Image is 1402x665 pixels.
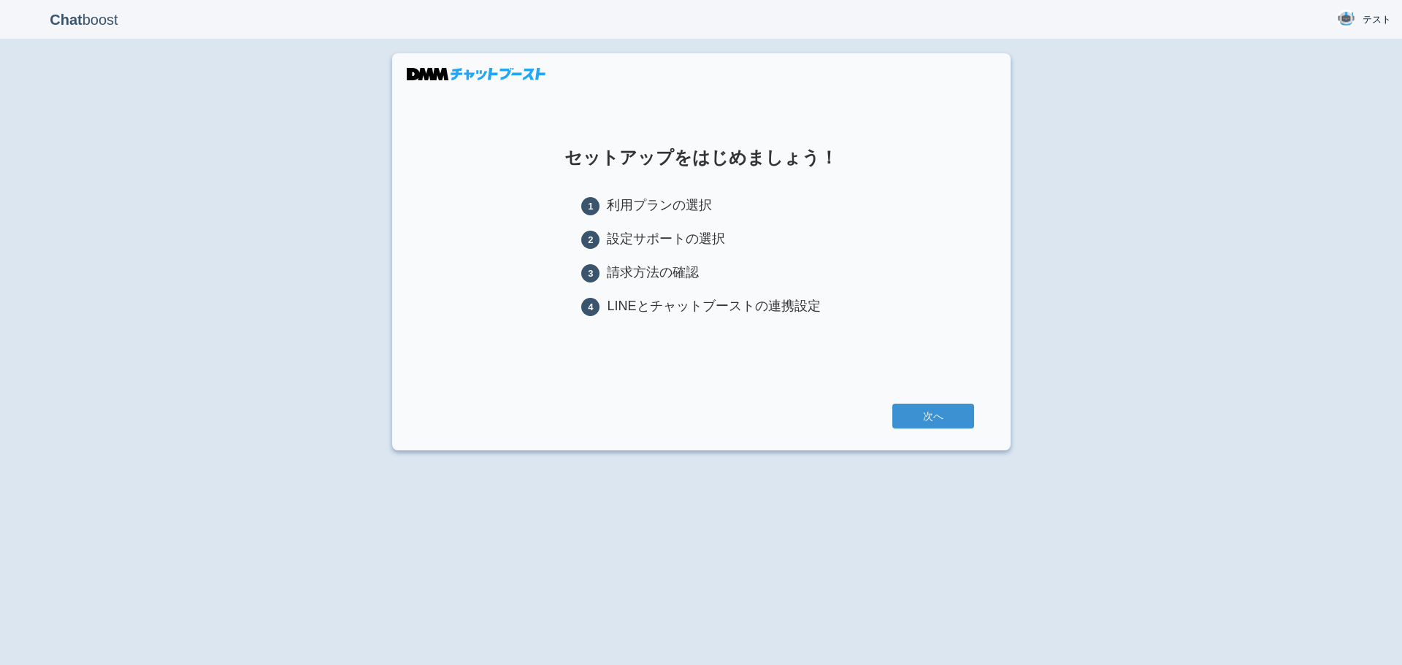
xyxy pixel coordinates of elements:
[581,231,600,249] span: 2
[581,297,820,316] li: LINEとチャットブーストの連携設定
[581,298,600,316] span: 4
[581,264,600,282] span: 3
[50,12,82,28] b: Chat
[892,404,974,428] a: 次へ
[581,264,820,282] li: 請求方法の確認
[1337,9,1355,28] img: User Image
[581,197,600,215] span: 1
[429,148,974,167] h1: セットアップをはじめましょう！
[407,68,545,80] img: DMMチャットブースト
[581,196,820,215] li: 利用プランの選択
[1363,12,1391,27] span: テスト
[11,1,157,38] p: boost
[581,230,820,249] li: 設定サポートの選択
